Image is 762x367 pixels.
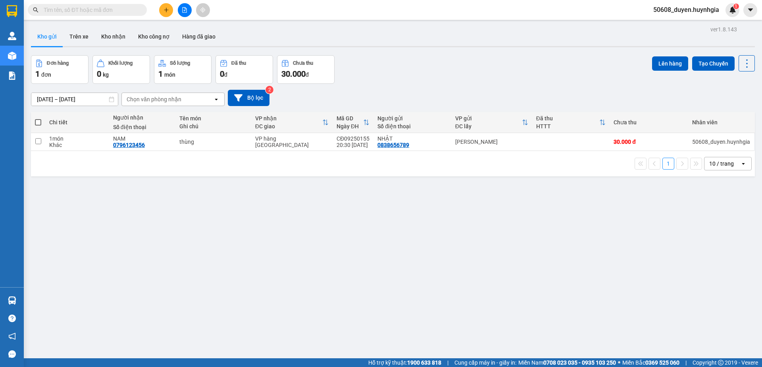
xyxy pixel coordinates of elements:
[337,142,369,148] div: 20:30 [DATE]
[451,112,532,133] th: Toggle SortBy
[614,119,684,126] div: Chưa thu
[127,95,181,103] div: Chọn văn phòng nhận
[178,3,192,17] button: file-add
[159,3,173,17] button: plus
[182,7,187,13] span: file-add
[685,358,687,367] span: |
[447,358,448,367] span: |
[377,135,447,142] div: NHẬT
[652,56,688,71] button: Lên hàng
[231,60,246,66] div: Đã thu
[8,71,16,80] img: solution-icon
[33,7,38,13] span: search
[536,115,600,122] div: Đã thu
[518,358,616,367] span: Miền Nam
[455,139,528,145] div: [PERSON_NAME]
[7,5,17,17] img: logo-vxr
[176,27,222,46] button: Hàng đã giao
[277,55,335,84] button: Chưa thu30.000đ
[729,6,736,14] img: icon-new-feature
[293,60,313,66] div: Chưa thu
[255,123,322,129] div: ĐC giao
[164,7,169,13] span: plus
[407,359,441,366] strong: 1900 633 818
[228,90,269,106] button: Bộ lọc
[220,69,224,79] span: 0
[213,96,219,102] svg: open
[8,52,16,60] img: warehouse-icon
[709,160,734,168] div: 10 / trang
[337,135,369,142] div: CĐ09250155
[266,86,273,94] sup: 2
[337,123,363,129] div: Ngày ĐH
[113,114,171,121] div: Người nhận
[337,115,363,122] div: Mã GD
[179,123,247,129] div: Ghi chú
[31,55,89,84] button: Đơn hàng1đơn
[97,69,101,79] span: 0
[692,56,735,71] button: Tạo Chuyến
[251,112,333,133] th: Toggle SortBy
[8,296,16,305] img: warehouse-icon
[108,60,133,66] div: Khối lượng
[200,7,206,13] span: aim
[44,6,137,14] input: Tìm tên, số ĐT hoặc mã đơn
[543,359,616,366] strong: 0708 023 035 - 0935 103 250
[103,71,109,78] span: kg
[158,69,163,79] span: 1
[95,27,132,46] button: Kho nhận
[743,3,757,17] button: caret-down
[31,93,118,106] input: Select a date range.
[49,119,105,126] div: Chi tiết
[377,142,409,148] div: 0838656789
[740,160,747,167] svg: open
[306,71,309,78] span: đ
[47,60,69,66] div: Đơn hàng
[710,25,737,34] div: ver 1.8.143
[216,55,273,84] button: Đã thu0đ
[49,142,105,148] div: Khác
[113,124,171,130] div: Số điện thoại
[8,332,16,340] span: notification
[455,123,522,129] div: ĐC lấy
[92,55,150,84] button: Khối lượng0kg
[536,123,600,129] div: HTTT
[132,27,176,46] button: Kho công nợ
[368,358,441,367] span: Hỗ trợ kỹ thuật:
[692,119,750,126] div: Nhân viên
[113,142,145,148] div: 0796123456
[164,71,175,78] span: món
[35,69,40,79] span: 1
[645,359,679,366] strong: 0369 525 060
[333,112,373,133] th: Toggle SortBy
[41,71,51,78] span: đơn
[662,158,674,170] button: 1
[179,115,247,122] div: Tên món
[747,6,754,14] span: caret-down
[377,115,447,122] div: Người gửi
[49,135,105,142] div: 1 món
[377,123,447,129] div: Số điện thoại
[733,4,739,9] sup: 1
[113,135,171,142] div: NAM
[170,60,190,66] div: Số lượng
[454,358,516,367] span: Cung cấp máy in - giấy in:
[614,139,684,145] div: 30.000 đ
[224,71,227,78] span: đ
[8,350,16,358] span: message
[618,361,620,364] span: ⚪️
[8,32,16,40] img: warehouse-icon
[692,139,750,145] div: 50608_duyen.huynhgia
[255,135,329,148] div: VP hàng [GEOGRAPHIC_DATA]
[255,115,322,122] div: VP nhận
[647,5,725,15] span: 50608_duyen.huynhgia
[63,27,95,46] button: Trên xe
[455,115,522,122] div: VP gửi
[735,4,737,9] span: 1
[31,27,63,46] button: Kho gửi
[8,315,16,322] span: question-circle
[281,69,306,79] span: 30.000
[532,112,610,133] th: Toggle SortBy
[622,358,679,367] span: Miền Bắc
[196,3,210,17] button: aim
